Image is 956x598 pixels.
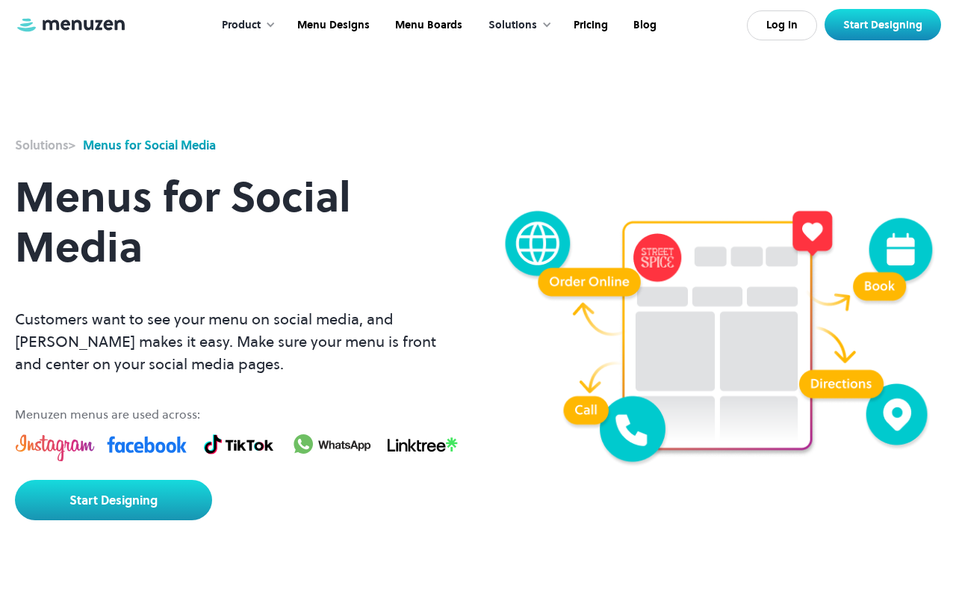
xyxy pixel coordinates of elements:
[15,154,463,290] h1: Menus for Social Media
[825,9,941,40] a: Start Designing
[15,137,69,153] strong: Solutions
[222,17,261,34] div: Product
[207,2,283,49] div: Product
[15,405,463,423] div: Menuzen menus are used across:
[488,17,537,34] div: Solutions
[283,2,381,49] a: Menu Designs
[474,2,559,49] div: Solutions
[15,136,75,154] div: >
[747,10,817,40] a: Log In
[15,308,463,375] p: Customers want to see your menu on social media, and [PERSON_NAME] makes it easy. Make sure your ...
[381,2,474,49] a: Menu Boards
[619,2,668,49] a: Blog
[83,136,216,154] div: Menus for Social Media
[559,2,619,49] a: Pricing
[15,136,75,154] a: Solutions>
[15,480,212,520] a: Start Designing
